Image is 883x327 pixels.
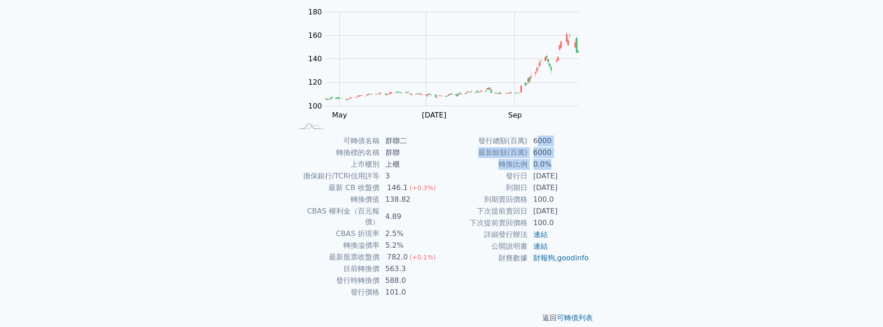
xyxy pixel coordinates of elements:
[380,286,442,298] td: 101.0
[294,205,380,228] td: CBAS 權利金（百元報價）
[294,147,380,159] td: 轉換標的名稱
[294,135,380,147] td: 可轉債名稱
[385,252,410,263] div: 782.0
[308,8,322,16] tspan: 180
[442,170,528,182] td: 發行日
[380,240,442,251] td: 5.2%
[294,286,380,298] td: 發行價格
[528,147,590,159] td: 6000
[380,205,442,228] td: 4.89
[283,313,601,323] p: 返回
[442,229,528,241] td: 詳細發行辦法
[308,54,322,63] tspan: 140
[838,284,883,327] div: 聊天小工具
[410,254,436,261] span: (+0.1%)
[442,147,528,159] td: 最新餘額(百萬)
[528,194,590,205] td: 100.0
[410,184,436,191] span: (+0.3%)
[294,251,380,263] td: 最新股票收盤價
[294,263,380,275] td: 目前轉換價
[308,102,322,110] tspan: 100
[528,182,590,194] td: [DATE]
[380,159,442,170] td: 上櫃
[294,194,380,205] td: 轉換價值
[308,78,322,86] tspan: 120
[442,252,528,264] td: 財務數據
[422,111,446,119] tspan: [DATE]
[533,242,548,250] a: 連結
[442,135,528,147] td: 發行總額(百萬)
[308,31,322,40] tspan: 160
[294,275,380,286] td: 發行時轉換價
[528,159,590,170] td: 0.0%
[557,254,589,262] a: goodinfo
[533,230,548,239] a: 連結
[528,135,590,147] td: 6000
[442,205,528,217] td: 下次提前賣回日
[380,228,442,240] td: 2.5%
[380,147,442,159] td: 群聯
[442,241,528,252] td: 公開說明書
[294,170,380,182] td: 擔保銀行/TCRI信用評等
[380,275,442,286] td: 588.0
[528,170,590,182] td: [DATE]
[528,217,590,229] td: 100.0
[294,228,380,240] td: CBAS 折現率
[380,170,442,182] td: 3
[528,205,590,217] td: [DATE]
[380,135,442,147] td: 群聯二
[508,111,522,119] tspan: Sep
[528,252,590,264] td: ,
[385,182,410,193] div: 146.1
[294,159,380,170] td: 上市櫃別
[294,240,380,251] td: 轉換溢價率
[380,194,442,205] td: 138.82
[442,182,528,194] td: 到期日
[332,111,347,119] tspan: May
[294,182,380,194] td: 最新 CB 收盤價
[442,194,528,205] td: 到期賣回價格
[838,284,883,327] iframe: Chat Widget
[442,217,528,229] td: 下次提前賣回價格
[557,313,593,322] a: 可轉債列表
[442,159,528,170] td: 轉換比例
[380,263,442,275] td: 563.3
[304,8,592,119] g: Chart
[533,254,555,262] a: 財報狗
